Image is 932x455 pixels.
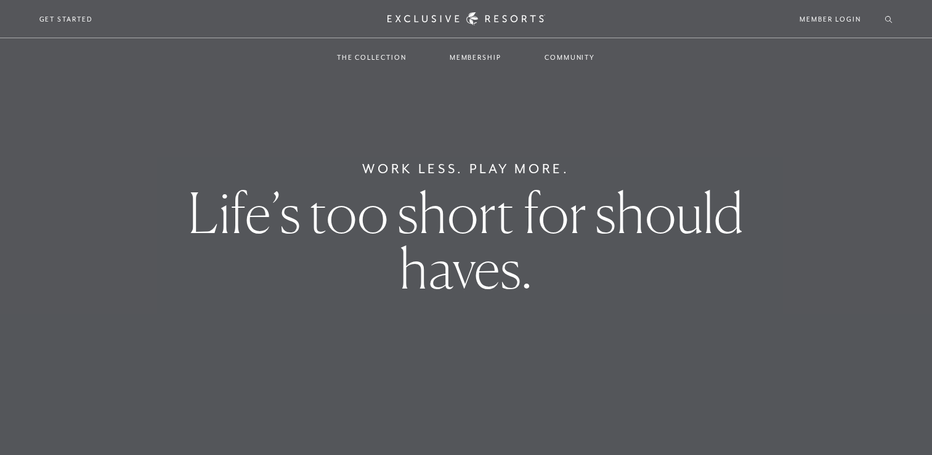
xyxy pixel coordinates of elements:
[362,159,570,179] h6: Work Less. Play More.
[163,185,769,296] h1: Life’s too short for should haves.
[437,39,514,75] a: Membership
[800,14,861,25] a: Member Login
[325,39,419,75] a: The Collection
[39,14,93,25] a: Get Started
[532,39,607,75] a: Community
